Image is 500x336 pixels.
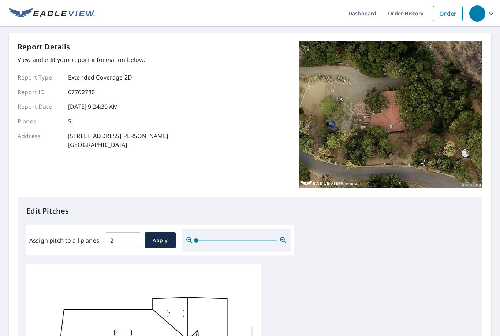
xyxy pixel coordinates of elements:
p: Edit Pitches [26,206,474,217]
span: Apply [150,236,170,245]
input: 00.0 [105,230,141,251]
p: [STREET_ADDRESS][PERSON_NAME] [GEOGRAPHIC_DATA] [68,132,168,149]
p: [DATE] 9:24:30 AM [68,102,119,111]
img: EV Logo [9,8,95,19]
p: View and edit your report information below. [18,55,168,64]
p: Extended Coverage 2D [68,73,132,82]
button: Apply [145,232,176,248]
p: Report Type [18,73,61,82]
label: Assign pitch to all planes [29,236,99,245]
a: Order [433,6,463,21]
p: 67762780 [68,88,95,96]
img: Top image [299,41,482,188]
p: Planes [18,117,61,126]
p: Report Details [18,41,70,52]
p: Report ID [18,88,61,96]
p: 5 [68,117,71,126]
p: Report Date [18,102,61,111]
p: Address [18,132,61,149]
